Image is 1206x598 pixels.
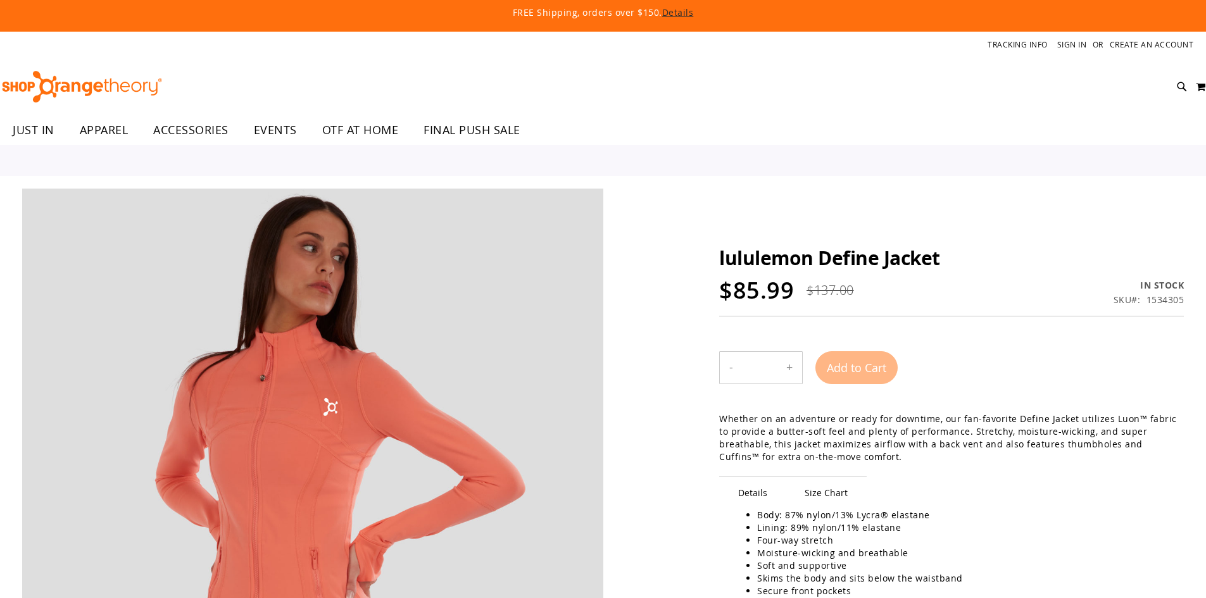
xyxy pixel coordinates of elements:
span: ACCESSORIES [153,116,229,144]
a: Details [662,6,694,18]
li: Moisture-wicking and breathable [757,547,1171,559]
div: Whether on an adventure or ready for downtime, our fan-favorite Define Jacket utilizes Luon™ fabr... [719,413,1184,463]
div: In stock [1114,279,1184,292]
input: Product quantity [743,352,777,383]
a: EVENTS [241,116,310,145]
span: FINAL PUSH SALE [424,116,520,144]
a: OTF AT HOME [310,116,411,145]
a: ACCESSORIES [141,116,241,145]
button: Decrease product quantity [720,352,743,383]
li: Soft and supportive [757,559,1171,572]
span: $85.99 [719,275,794,306]
div: 1534305 [1146,294,1184,306]
li: Skims the body and sits below the waistband [757,572,1171,585]
button: Increase product quantity [777,352,802,383]
li: Secure front pockets [757,585,1171,597]
span: lululemon Define Jacket [719,245,940,271]
div: Availability [1114,279,1184,292]
a: Create an Account [1110,39,1194,50]
span: Size Chart [786,476,867,509]
a: Sign In [1057,39,1087,50]
a: APPAREL [67,116,141,145]
span: EVENTS [254,116,297,144]
li: Body: 87% nylon/13% Lycra® elastane [757,509,1171,521]
span: JUST IN [13,116,54,144]
span: $137.00 [807,282,854,299]
p: FREE Shipping, orders over $150. [223,6,983,19]
a: Tracking Info [988,39,1048,50]
a: FINAL PUSH SALE [411,116,533,144]
strong: SKU [1114,294,1141,306]
span: OTF AT HOME [322,116,399,144]
span: APPAREL [80,116,129,144]
li: Four-way stretch [757,534,1171,547]
li: Lining: 89% nylon/11% elastane [757,521,1171,534]
span: Details [719,476,786,509]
